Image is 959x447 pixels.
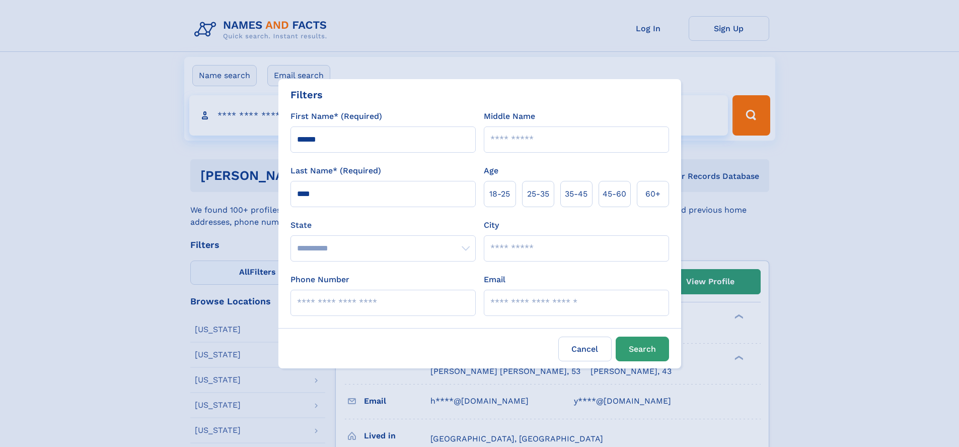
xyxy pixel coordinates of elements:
label: Age [484,165,498,177]
label: Last Name* (Required) [290,165,381,177]
label: Email [484,274,505,286]
div: Filters [290,87,323,102]
span: 18‑25 [489,188,510,200]
label: Middle Name [484,110,535,122]
span: 35‑45 [565,188,587,200]
span: 25‑35 [527,188,549,200]
label: State [290,219,476,231]
label: Cancel [558,337,612,361]
button: Search [616,337,669,361]
label: City [484,219,499,231]
span: 60+ [645,188,660,200]
label: Phone Number [290,274,349,286]
label: First Name* (Required) [290,110,382,122]
span: 45‑60 [603,188,626,200]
